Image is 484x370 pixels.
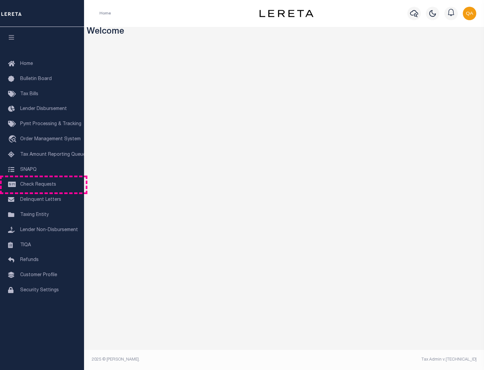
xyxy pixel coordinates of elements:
[289,357,477,363] div: Tax Admin v.[TECHNICAL_ID]
[463,7,476,20] img: svg+xml;base64,PHN2ZyB4bWxucz0iaHR0cDovL3d3dy53My5vcmcvMjAwMC9zdmciIHBvaW50ZXItZXZlbnRzPSJub25lIi...
[20,213,49,217] span: Taxing Entity
[20,152,86,157] span: Tax Amount Reporting Queue
[99,10,111,16] li: Home
[20,182,56,187] span: Check Requests
[20,243,31,247] span: TIQA
[20,107,67,111] span: Lender Disbursement
[20,258,39,262] span: Refunds
[20,77,52,81] span: Bulletin Board
[20,122,81,126] span: Pymt Processing & Tracking
[20,167,37,172] span: SNAPQ
[20,288,59,293] span: Security Settings
[8,135,19,144] i: travel_explore
[20,228,78,232] span: Lender Non-Disbursement
[87,27,482,37] h3: Welcome
[20,137,81,142] span: Order Management System
[20,62,33,66] span: Home
[259,10,313,17] img: logo-dark.svg
[87,357,284,363] div: 2025 © [PERSON_NAME].
[20,92,38,97] span: Tax Bills
[20,273,57,277] span: Customer Profile
[20,197,61,202] span: Delinquent Letters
